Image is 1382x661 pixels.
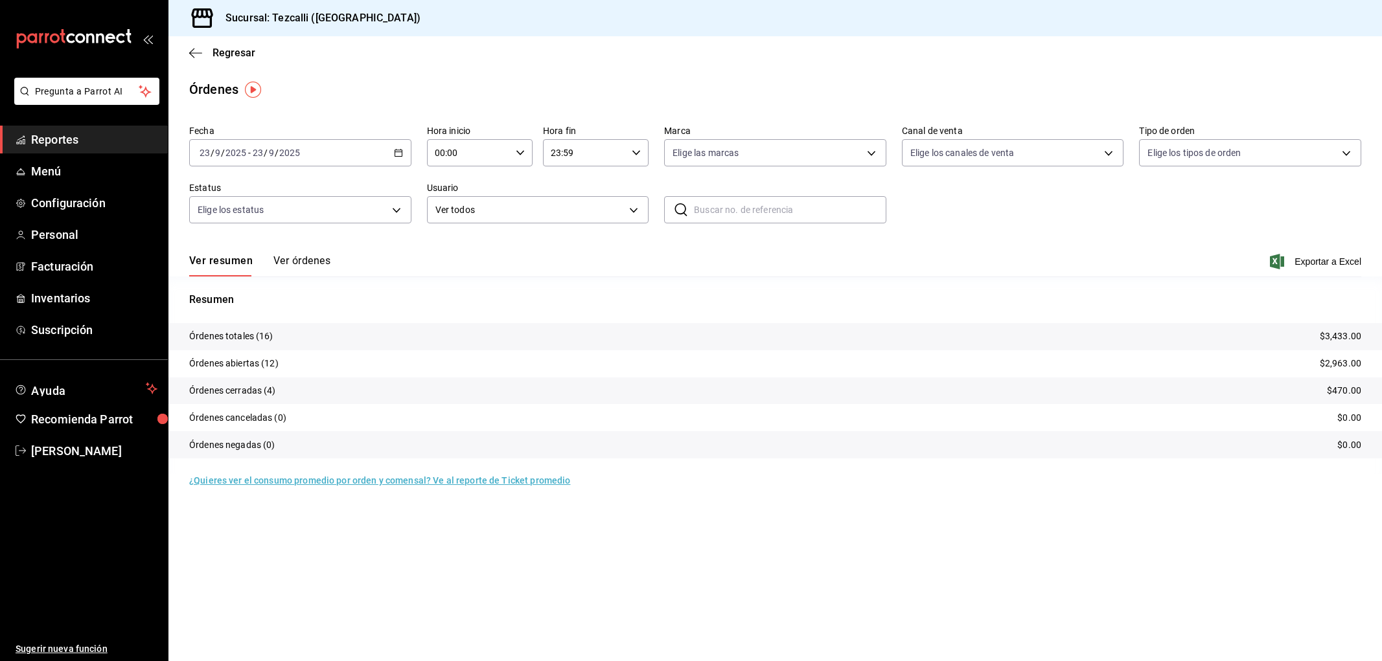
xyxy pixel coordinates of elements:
[189,183,411,192] label: Estatus
[31,162,157,180] span: Menú
[199,148,211,158] input: --
[264,148,268,158] span: /
[427,126,533,135] label: Hora inicio
[9,94,159,107] a: Pregunta a Parrot AI
[14,78,159,105] button: Pregunta a Parrot AI
[245,82,261,98] img: Tooltip marker
[31,258,157,275] span: Facturación
[215,10,420,26] h3: Sucursal: Tezcalli ([GEOGRAPHIC_DATA])
[902,126,1124,135] label: Canal de venta
[211,148,214,158] span: /
[31,194,157,212] span: Configuración
[213,47,255,59] span: Regresar
[427,183,649,192] label: Usuario
[1273,254,1361,269] button: Exportar a Excel
[31,410,157,428] span: Recomienda Parrot
[31,321,157,339] span: Suscripción
[252,148,264,158] input: --
[543,126,649,135] label: Hora fin
[435,203,625,217] span: Ver todos
[189,80,238,99] div: Órdenes
[664,126,886,135] label: Marca
[1337,411,1361,425] p: $0.00
[694,197,886,223] input: Buscar no. de referencia
[273,254,330,276] button: Ver órdenes
[248,148,251,158] span: -
[189,357,279,370] p: Órdenes abiertas (12)
[189,254,253,276] button: Ver resumen
[189,438,275,452] p: Órdenes negadas (0)
[31,442,157,460] span: [PERSON_NAME]
[189,126,411,135] label: Fecha
[221,148,225,158] span: /
[143,34,153,44] button: open_drawer_menu
[189,411,286,425] p: Órdenes canceladas (0)
[275,148,279,158] span: /
[189,47,255,59] button: Regresar
[35,85,139,98] span: Pregunta a Parrot AI
[31,131,157,148] span: Reportes
[673,146,739,159] span: Elige las marcas
[225,148,247,158] input: ----
[189,292,1361,308] p: Resumen
[279,148,301,158] input: ----
[268,148,275,158] input: --
[31,289,157,307] span: Inventarios
[198,203,264,216] span: Elige los estatus
[1337,438,1361,452] p: $0.00
[1139,126,1361,135] label: Tipo de orden
[910,146,1014,159] span: Elige los canales de venta
[189,254,330,276] div: navigation tabs
[189,330,273,343] p: Órdenes totales (16)
[1320,357,1361,370] p: $2,963.00
[214,148,221,158] input: --
[189,384,276,398] p: Órdenes cerradas (4)
[31,226,157,243] span: Personal
[16,642,157,656] span: Sugerir nueva función
[1147,146,1241,159] span: Elige los tipos de orden
[1327,384,1361,398] p: $470.00
[31,381,141,396] span: Ayuda
[1320,330,1361,343] p: $3,433.00
[189,475,570,486] a: ¿Quieres ver el consumo promedio por orden y comensal? Ve al reporte de Ticket promedio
